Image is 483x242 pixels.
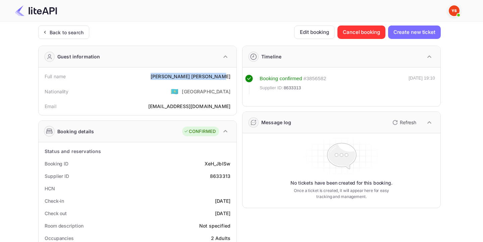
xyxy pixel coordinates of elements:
div: Full name [45,73,66,80]
div: # 3856582 [304,75,326,83]
button: Refresh [388,117,419,128]
div: [PERSON_NAME] [PERSON_NAME] [151,73,230,80]
div: Booking confirmed [260,75,302,83]
span: United States [171,85,178,97]
p: Refresh [400,119,416,126]
div: Supplier ID [45,173,69,180]
div: 2 Adults [211,235,230,242]
div: XeH_JbISw [205,160,230,167]
div: Booking ID [45,160,68,167]
button: Cancel booking [337,26,385,39]
img: LiteAPI Logo [15,5,57,16]
img: Yandex Support [449,5,460,16]
div: Booking details [57,128,94,135]
div: [DATE] [215,197,230,204]
div: [EMAIL_ADDRESS][DOMAIN_NAME] [148,103,230,110]
div: 8633313 [210,173,230,180]
div: Timeline [261,53,281,60]
div: [GEOGRAPHIC_DATA] [182,88,230,95]
div: Guest information [57,53,100,60]
div: Not specified [199,222,230,229]
div: Check out [45,210,67,217]
button: Create new ticket [388,26,441,39]
div: [DATE] 19:10 [409,75,435,94]
div: Back to search [50,29,84,36]
div: Occupancies [45,235,74,242]
span: Supplier ID: [260,85,283,91]
div: [DATE] [215,210,230,217]
button: Edit booking [294,26,335,39]
div: HCN [45,185,55,192]
div: CONFIRMED [184,128,216,135]
div: Room description [45,222,83,229]
div: Check-in [45,197,64,204]
div: Nationality [45,88,69,95]
div: Status and reservations [45,148,101,155]
div: Email [45,103,56,110]
p: No tickets have been created for this booking. [290,180,392,186]
p: Once a ticket is created, it will appear here for easy tracking and management. [288,188,394,200]
div: Message log [261,119,291,126]
span: 8633313 [284,85,301,91]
